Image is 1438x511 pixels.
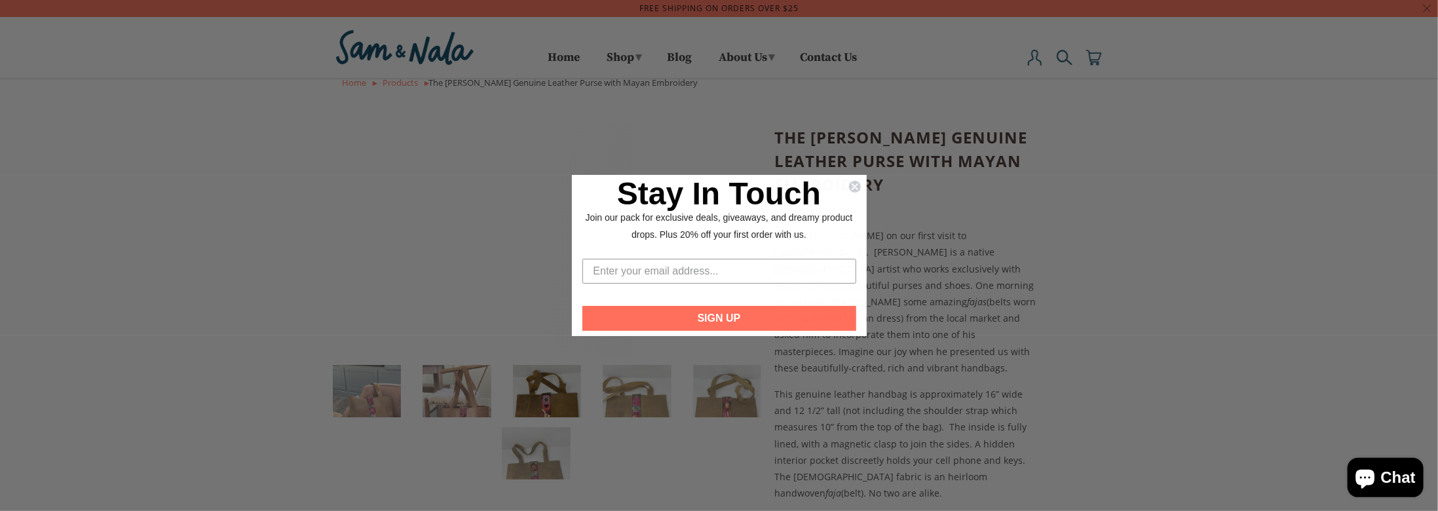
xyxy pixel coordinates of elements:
[848,180,861,193] button: Close dialog
[582,306,856,331] button: SIGN UP
[1344,458,1428,501] inbox-online-store-chat: Shopify online store chat
[582,259,856,284] input: Enter your email address...
[617,176,821,211] span: Stay In Touch
[586,212,853,239] span: Join our pack for exclusive deals, giveaways, and dreamy product drops. Plus 20% off your first o...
